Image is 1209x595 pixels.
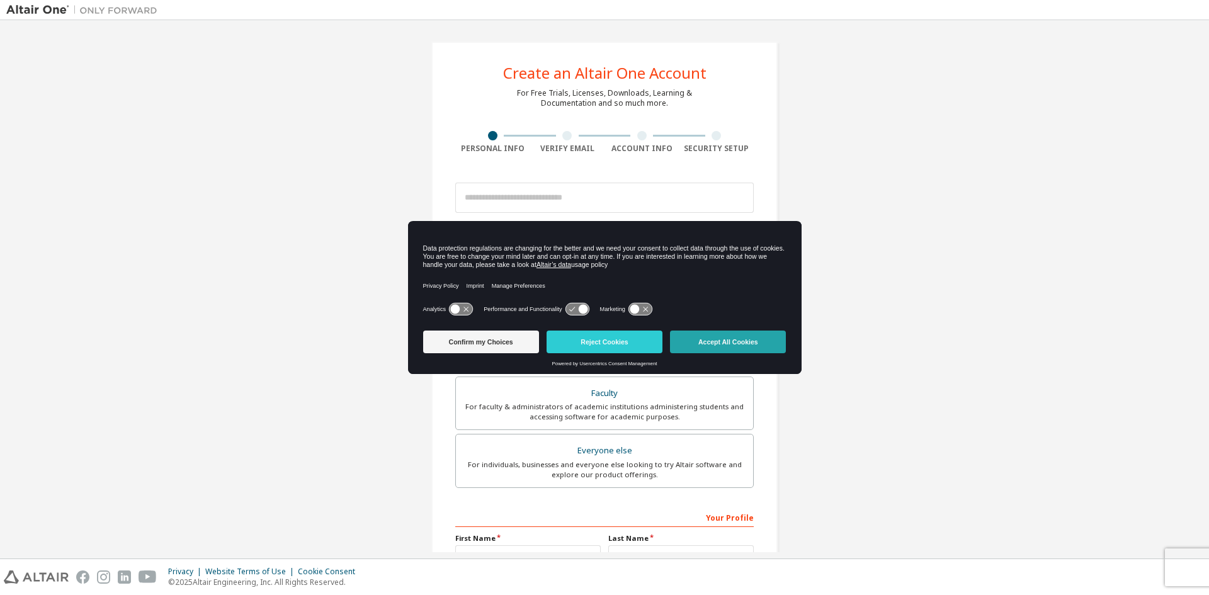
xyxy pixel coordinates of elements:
[463,385,746,402] div: Faculty
[455,533,601,543] label: First Name
[205,567,298,577] div: Website Terms of Use
[168,567,205,577] div: Privacy
[298,567,363,577] div: Cookie Consent
[463,460,746,480] div: For individuals, businesses and everyone else looking to try Altair software and explore our prod...
[679,144,754,154] div: Security Setup
[139,570,157,584] img: youtube.svg
[608,533,754,543] label: Last Name
[503,65,707,81] div: Create an Altair One Account
[463,402,746,422] div: For faculty & administrators of academic institutions administering students and accessing softwa...
[4,570,69,584] img: altair_logo.svg
[455,144,530,154] div: Personal Info
[6,4,164,16] img: Altair One
[517,88,692,108] div: For Free Trials, Licenses, Downloads, Learning & Documentation and so much more.
[530,144,605,154] div: Verify Email
[118,570,131,584] img: linkedin.svg
[455,507,754,527] div: Your Profile
[168,577,363,587] p: © 2025 Altair Engineering, Inc. All Rights Reserved.
[97,570,110,584] img: instagram.svg
[604,144,679,154] div: Account Info
[463,442,746,460] div: Everyone else
[76,570,89,584] img: facebook.svg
